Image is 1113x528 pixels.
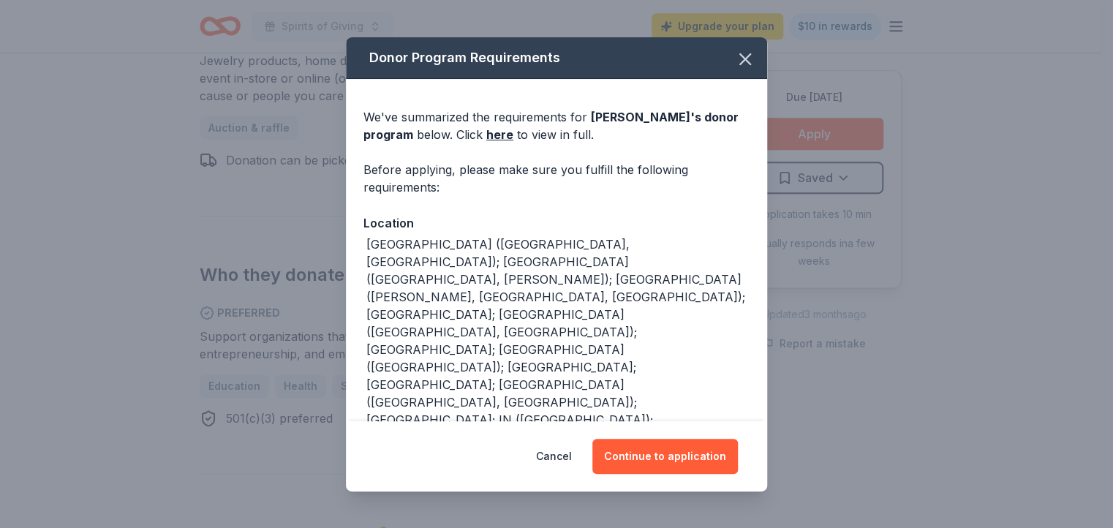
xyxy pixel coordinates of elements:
div: Before applying, please make sure you fulfill the following requirements: [363,161,750,196]
a: here [486,126,513,143]
div: We've summarized the requirements for below. Click to view in full. [363,108,750,143]
div: Location [363,214,750,233]
button: Cancel [536,439,572,474]
button: Continue to application [592,439,738,474]
div: Donor Program Requirements [346,37,767,79]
